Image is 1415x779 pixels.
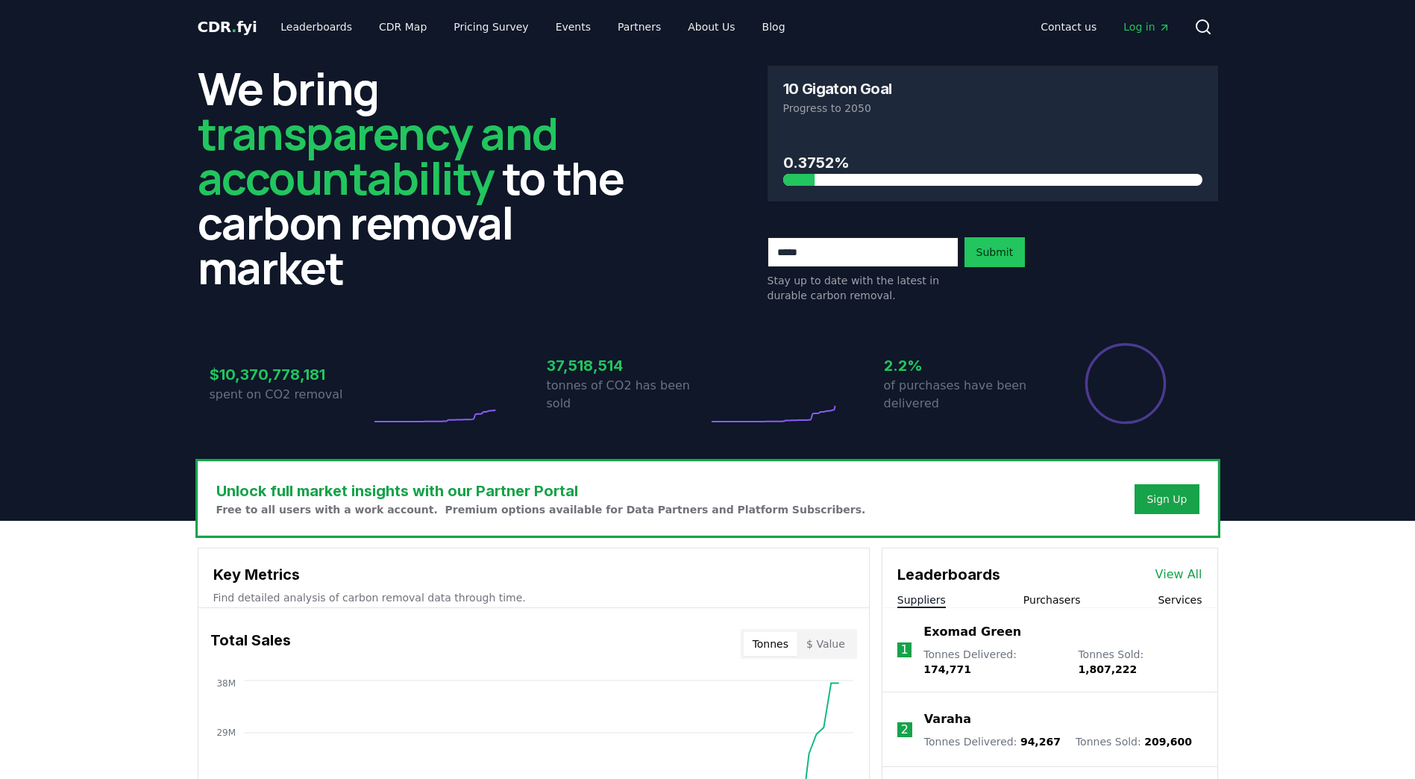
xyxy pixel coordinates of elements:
a: Sign Up [1146,492,1187,507]
h3: 37,518,514 [547,354,708,377]
span: . [231,18,236,36]
span: transparency and accountability [198,102,558,208]
p: 1 [900,641,908,659]
h3: $10,370,778,181 [210,363,371,386]
p: Tonnes Delivered : [924,734,1061,749]
p: tonnes of CO2 has been sold [547,377,708,413]
span: 174,771 [923,663,971,675]
button: Tonnes [744,632,797,656]
p: Stay up to date with the latest in durable carbon removal. [768,273,959,303]
p: Progress to 2050 [783,101,1202,116]
a: Varaha [924,710,971,728]
span: 1,807,222 [1078,663,1137,675]
p: Tonnes Sold : [1078,647,1202,677]
a: CDR Map [367,13,439,40]
a: Blog [750,13,797,40]
h3: Total Sales [210,629,291,659]
h3: 10 Gigaton Goal [783,81,892,96]
h3: Unlock full market insights with our Partner Portal [216,480,866,502]
nav: Main [269,13,797,40]
button: Suppliers [897,592,946,607]
tspan: 38M [216,678,236,689]
h3: 0.3752% [783,151,1202,174]
h2: We bring to the carbon removal market [198,66,648,290]
a: Contact us [1029,13,1108,40]
span: 209,600 [1144,736,1192,748]
p: of purchases have been delivered [884,377,1045,413]
a: View All [1155,566,1202,584]
p: Free to all users with a work account. Premium options available for Data Partners and Platform S... [216,502,866,517]
a: Leaderboards [269,13,364,40]
h3: 2.2% [884,354,1045,377]
button: $ Value [797,632,854,656]
span: 94,267 [1020,736,1061,748]
p: Find detailed analysis of carbon removal data through time. [213,590,854,605]
a: Events [544,13,603,40]
h3: Key Metrics [213,563,854,586]
a: Partners [606,13,673,40]
p: spent on CO2 removal [210,386,371,404]
button: Purchasers [1023,592,1081,607]
p: 2 [901,721,909,739]
span: Log in [1123,19,1170,34]
a: CDR.fyi [198,16,257,37]
div: Percentage of sales delivered [1084,342,1167,425]
button: Services [1158,592,1202,607]
a: Exomad Green [923,623,1021,641]
span: CDR fyi [198,18,257,36]
a: Pricing Survey [442,13,540,40]
h3: Leaderboards [897,563,1000,586]
button: Submit [964,237,1026,267]
button: Sign Up [1135,484,1199,514]
p: Tonnes Delivered : [923,647,1063,677]
a: Log in [1111,13,1182,40]
nav: Main [1029,13,1182,40]
tspan: 29M [216,728,236,738]
p: Tonnes Sold : [1076,734,1192,749]
a: About Us [676,13,747,40]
